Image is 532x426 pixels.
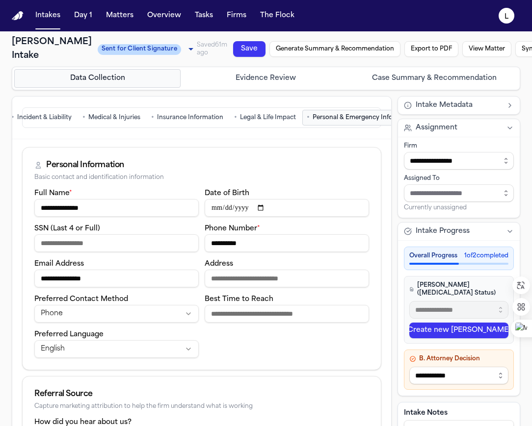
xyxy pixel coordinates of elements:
span: Overall Progress [409,252,457,260]
span: Currently unassigned [404,204,467,212]
h4: B. Attorney Decision [409,355,508,363]
label: Preferred Language [34,331,104,338]
button: Create new [PERSON_NAME] [409,323,508,338]
button: Intake Metadata [398,97,520,114]
button: Matters [102,7,137,25]
span: Intake Metadata [416,100,473,110]
span: • [11,113,14,123]
input: Address [205,270,369,287]
label: SSN (Last 4 or Full) [34,225,100,232]
button: Overview [143,7,185,25]
span: • [82,113,85,123]
img: Finch Logo [12,11,24,21]
span: • [234,113,237,123]
span: Incident & Liability [17,114,72,122]
div: Firm [404,142,514,150]
button: Go to Incident & Liability [7,110,76,125]
div: Referral Source [34,388,369,400]
label: Full Name [34,190,72,197]
label: Email Address [34,260,84,268]
input: Date of birth [205,199,369,217]
input: Select firm [404,152,514,170]
h1: [PERSON_NAME] Intake [12,35,92,63]
input: Phone number [205,234,369,252]
button: Go to Personal & Emergency Info [302,110,397,125]
div: Capture marketing attribution to help the firm understand what is working [34,403,369,410]
label: Best Time to Reach [205,296,273,303]
button: Go to Medical & Injuries [78,110,145,125]
label: Address [205,260,233,268]
text: L [505,13,508,20]
button: Intakes [31,7,64,25]
input: Email address [34,270,199,287]
button: Tasks [191,7,217,25]
span: Legal & Life Impact [240,114,296,122]
span: Insurance Information [157,114,223,122]
button: Generate Summary & Recommendation [269,41,400,57]
button: Firms [223,7,250,25]
button: Go to Insurance Information [147,110,228,125]
h4: [PERSON_NAME] ([MEDICAL_DATA] Status) [409,281,508,297]
button: Export to PDF [404,41,458,57]
span: Medical & Injuries [88,114,140,122]
span: Personal & Emergency Info [313,114,393,122]
button: View Matter [462,41,511,57]
input: Assign to staff member [404,184,514,202]
button: Intake Progress [398,223,520,240]
button: Go to Evidence Review step [183,69,349,88]
label: Intake Notes [404,408,514,418]
input: Full name [34,199,199,217]
label: How did you hear about us? [34,419,132,426]
a: Home [12,11,24,21]
span: • [307,113,310,123]
label: Phone Number [205,225,260,232]
button: Assignment [398,119,520,137]
button: Go to Legal & Life Impact [230,110,300,125]
span: 1 of 2 completed [464,252,508,260]
div: Personal Information [46,159,124,171]
button: Go to Case Summary & Recommendation step [351,69,518,88]
span: Assignment [416,123,457,133]
span: Saved 61m ago [197,42,227,56]
div: Basic contact and identification information [34,174,369,181]
span: • [151,113,154,123]
button: Day 1 [70,7,96,25]
input: SSN [34,234,199,252]
div: Assigned To [404,175,514,182]
label: Preferred Contact Method [34,296,128,303]
div: Update intake status [98,42,197,56]
button: Go to Data Collection step [14,69,181,88]
label: Date of Birth [205,190,249,197]
span: Sent for Client Signature [98,44,181,55]
button: The Flock [256,7,298,25]
input: Best time to reach [205,305,369,323]
span: Intake Progress [416,226,470,236]
nav: Intake steps [14,69,518,88]
button: Save [233,41,266,57]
